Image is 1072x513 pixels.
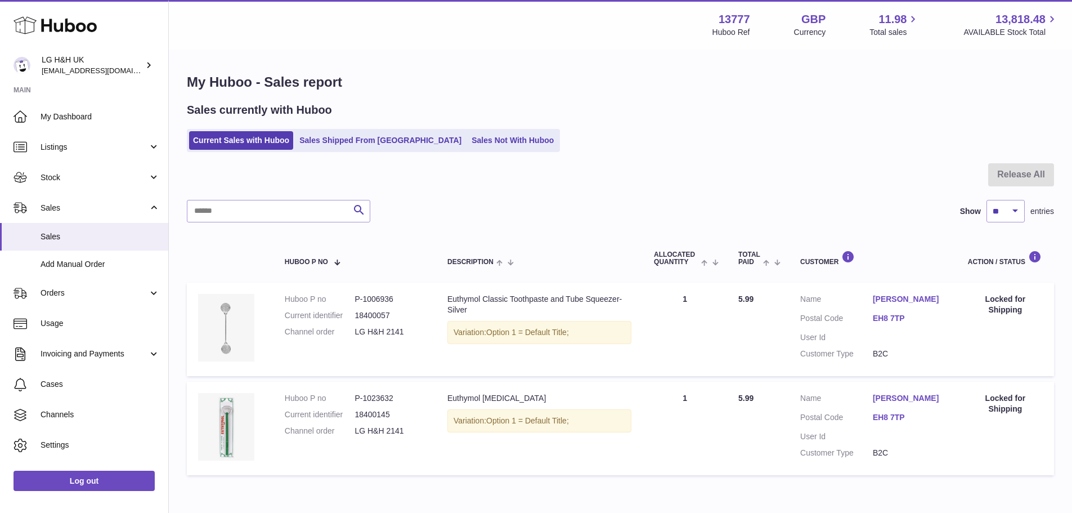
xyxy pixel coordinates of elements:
[800,313,873,327] dt: Postal Code
[198,393,254,461] img: Euthymol_Tongue_Cleaner-Image-4.webp
[968,251,1043,266] div: Action / Status
[285,327,355,337] dt: Channel order
[187,73,1054,91] h1: My Huboo - Sales report
[41,409,160,420] span: Channels
[42,66,165,75] span: [EMAIL_ADDRESS][DOMAIN_NAME]
[285,294,355,305] dt: Huboo P no
[800,251,945,266] div: Customer
[41,231,160,242] span: Sales
[447,258,494,266] span: Description
[800,393,873,407] dt: Name
[41,172,148,183] span: Stock
[41,349,148,359] span: Invoicing and Payments
[963,12,1058,38] a: 13,818.48 AVAILABLE Stock Total
[41,203,148,213] span: Sales
[41,288,148,298] span: Orders
[41,142,148,153] span: Listings
[447,409,631,432] div: Variation:
[878,12,907,27] span: 11.98
[1030,206,1054,217] span: entries
[447,294,631,315] div: Euthymol Classic Toothpaste and Tube Squeezer-Silver
[738,394,753,403] span: 5.99
[355,393,425,404] dd: P-1023632
[963,27,1058,38] span: AVAILABLE Stock Total
[643,382,727,475] td: 1
[873,294,945,305] a: [PERSON_NAME]
[198,294,254,362] img: Euthymol_Classic_Toothpaste_and_Tube_Squeezer-Silver-Image-4.webp
[447,393,631,404] div: Euthymol [MEDICAL_DATA]
[738,295,753,304] span: 5.99
[187,102,332,118] h2: Sales currently with Huboo
[995,12,1046,27] span: 13,818.48
[285,409,355,420] dt: Current identifier
[800,349,873,359] dt: Customer Type
[794,27,826,38] div: Currency
[800,448,873,458] dt: Customer Type
[486,416,569,425] span: Option 1 = Default Title;
[355,294,425,305] dd: P-1006936
[14,57,30,74] img: veechen@lghnh.co.uk
[968,393,1043,414] div: Locked for Shipping
[486,328,569,337] span: Option 1 = Default Title;
[41,111,160,122] span: My Dashboard
[800,412,873,426] dt: Postal Code
[468,131,558,150] a: Sales Not With Huboo
[355,310,425,321] dd: 18400057
[873,313,945,324] a: EH8 7TP
[189,131,293,150] a: Current Sales with Huboo
[869,12,920,38] a: 11.98 Total sales
[643,283,727,376] td: 1
[355,327,425,337] dd: LG H&H 2141
[738,251,760,266] span: Total paid
[295,131,465,150] a: Sales Shipped From [GEOGRAPHIC_DATA]
[801,12,826,27] strong: GBP
[14,471,155,491] a: Log out
[719,12,750,27] strong: 13777
[285,393,355,404] dt: Huboo P no
[285,426,355,436] dt: Channel order
[285,258,328,266] span: Huboo P no
[41,318,160,329] span: Usage
[800,294,873,307] dt: Name
[800,431,873,442] dt: User Id
[41,440,160,450] span: Settings
[869,27,920,38] span: Total sales
[873,349,945,359] dd: B2C
[654,251,698,266] span: ALLOCATED Quantity
[873,393,945,404] a: [PERSON_NAME]
[960,206,981,217] label: Show
[41,379,160,390] span: Cases
[42,55,143,76] div: LG H&H UK
[41,259,160,270] span: Add Manual Order
[800,332,873,343] dt: User Id
[968,294,1043,315] div: Locked for Shipping
[447,321,631,344] div: Variation:
[285,310,355,321] dt: Current identifier
[873,448,945,458] dd: B2C
[712,27,750,38] div: Huboo Ref
[355,426,425,436] dd: LG H&H 2141
[355,409,425,420] dd: 18400145
[873,412,945,423] a: EH8 7TP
